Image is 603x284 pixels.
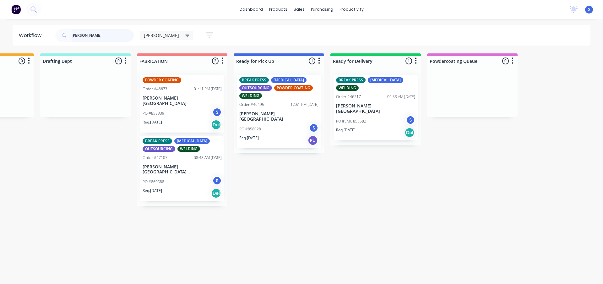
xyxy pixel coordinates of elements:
p: [PERSON_NAME][GEOGRAPHIC_DATA] [143,164,222,175]
input: Search for orders... [72,29,134,42]
div: Order #47107 [143,155,167,161]
div: POWDER COATING [143,77,181,83]
div: Order #46677 [143,86,167,92]
div: products [266,5,291,14]
div: Del [405,128,415,138]
div: 08:48 AM [DATE] [194,155,222,161]
p: [PERSON_NAME][GEOGRAPHIC_DATA] [239,111,318,122]
div: S [406,115,415,125]
div: [MEDICAL_DATA] [368,77,403,83]
p: [PERSON_NAME][GEOGRAPHIC_DATA] [143,96,222,106]
div: BREAK PRESS [143,138,172,144]
p: [PERSON_NAME][GEOGRAPHIC_DATA] [336,103,415,114]
div: 09:53 AM [DATE] [387,94,415,100]
div: sales [291,5,308,14]
p: Req. [DATE] [143,188,162,194]
div: Workflow [19,32,45,39]
div: 01:11 PM [DATE] [194,86,222,92]
div: [MEDICAL_DATA] [174,138,210,144]
p: Req. [DATE] [143,119,162,125]
div: POWDER COATING [274,85,313,91]
div: OUTSOURCING [143,146,175,152]
p: PO #EMC 855582 [336,118,366,124]
div: S [212,176,222,185]
div: Del [211,188,221,198]
p: Req. [DATE] [239,135,259,141]
p: PO #858028 [239,126,261,132]
div: purchasing [308,5,336,14]
div: WELDING [239,93,262,99]
span: S [588,7,590,12]
div: BREAK PRESS[MEDICAL_DATA]OUTSOURCINGPOWDER COATINGWELDINGOrder #4649512:51 PM [DATE][PERSON_NAME]... [237,75,321,148]
div: S [212,107,222,117]
div: WELDING [177,146,200,152]
div: BREAK PRESS[MEDICAL_DATA]OUTSOURCINGWELDINGOrder #4710708:48 AM [DATE][PERSON_NAME][GEOGRAPHIC_DA... [140,136,224,201]
div: PU [308,135,318,145]
div: S [309,123,318,133]
p: Req. [DATE] [336,127,356,133]
div: POWDER COATINGOrder #4667701:11 PM [DATE][PERSON_NAME][GEOGRAPHIC_DATA]PO #858339SReq.[DATE]Del [140,75,224,133]
div: BREAK PRESS [336,77,366,83]
div: WELDING [336,85,359,91]
div: BREAK PRESS [239,77,269,83]
div: productivity [336,5,367,14]
div: BREAK PRESS[MEDICAL_DATA]WELDINGOrder #4621709:53 AM [DATE][PERSON_NAME][GEOGRAPHIC_DATA]PO #EMC ... [334,75,418,140]
div: OUTSOURCING [239,85,272,91]
div: [MEDICAL_DATA] [271,77,307,83]
div: Order #46217 [336,94,361,100]
div: Order #46495 [239,102,264,107]
span: [PERSON_NAME] [144,32,179,39]
div: Del [211,120,221,130]
img: Factory [11,5,21,14]
p: PO #860588 [143,179,164,185]
a: dashboard [236,5,266,14]
p: PO #858339 [143,111,164,116]
div: 12:51 PM [DATE] [291,102,318,107]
